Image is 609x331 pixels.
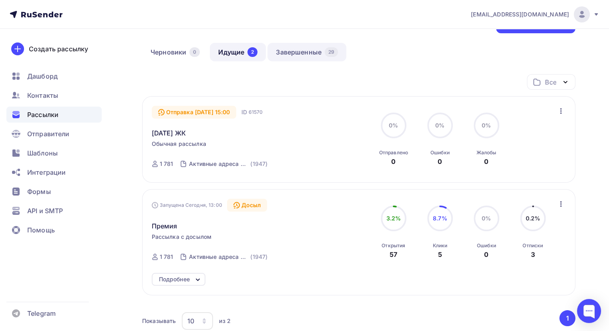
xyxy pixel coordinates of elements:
[27,309,56,318] span: Telegram
[471,6,599,22] a: [EMAIL_ADDRESS][DOMAIN_NAME]
[382,242,405,249] div: Открытия
[152,221,177,231] span: Премия
[433,215,447,222] span: 8.7%
[189,160,249,168] div: Активные адреса часть 1
[189,253,249,261] div: Активные адреса часть 1
[159,274,190,284] div: Подробнее
[430,149,450,156] div: Ошибки
[152,140,206,148] span: Обычная рассылка
[227,199,267,212] div: Досыл
[29,44,88,54] div: Создать рассылку
[390,250,397,259] div: 57
[482,122,491,129] span: 0%
[6,145,102,161] a: Шаблоны
[6,68,102,84] a: Дашборд
[523,242,543,249] div: Отписки
[471,10,569,18] span: [EMAIL_ADDRESS][DOMAIN_NAME]
[558,310,576,326] ul: Pagination
[187,316,194,326] div: 10
[27,206,63,216] span: API и SMTP
[152,233,212,241] span: Рассылка с досылом
[484,250,488,259] div: 0
[249,108,263,116] span: 61570
[545,77,556,87] div: Все
[189,47,200,57] div: 0
[267,43,346,61] a: Завершенные29
[241,108,247,116] span: ID
[6,107,102,123] a: Рассылки
[476,149,496,156] div: Жалобы
[477,242,496,249] div: Ошибки
[27,71,58,81] span: Дашборд
[210,43,266,61] a: Идущие2
[6,184,102,200] a: Формы
[160,160,173,168] div: 1 781
[438,157,442,166] div: 0
[379,149,408,156] div: Отправлено
[6,126,102,142] a: Отправители
[142,317,176,325] div: Показывать
[325,47,338,57] div: 29
[27,91,58,100] span: Контакты
[559,310,575,326] button: Go to page 1
[6,87,102,103] a: Контакты
[27,187,51,196] span: Формы
[525,215,540,222] span: 0.2%
[438,250,442,259] div: 5
[482,215,491,222] span: 0%
[527,74,575,90] button: Все
[160,253,173,261] div: 1 781
[250,253,267,261] div: (1947)
[27,129,70,139] span: Отправители
[27,148,58,158] span: Шаблоны
[27,110,58,119] span: Рассылки
[531,250,535,259] div: 3
[247,47,257,57] div: 2
[142,43,208,61] a: Черновики0
[389,122,398,129] span: 0%
[188,250,268,263] a: Активные адреса часть 1 (1947)
[152,128,186,138] a: [DATE] ЖК
[188,157,268,170] a: Активные адреса часть 1 (1947)
[27,225,55,235] span: Помощь
[250,160,267,168] div: (1947)
[432,242,447,249] div: Клики
[152,106,237,119] div: Отправка [DATE] 15:00
[219,317,231,325] div: из 2
[152,202,222,208] div: Запущена Сегодня, 13:00
[391,157,396,166] div: 0
[484,157,488,166] div: 0
[386,215,401,222] span: 3.2%
[435,122,444,129] span: 0%
[181,312,213,330] button: 10
[27,168,66,177] span: Интеграции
